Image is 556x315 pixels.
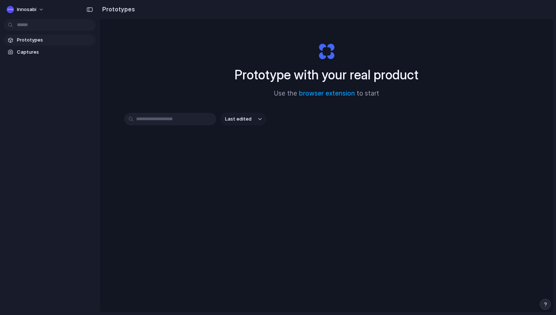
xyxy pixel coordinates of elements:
[4,4,48,15] button: Innosabi
[221,113,266,125] button: Last edited
[17,36,93,44] span: Prototypes
[235,65,418,85] h1: Prototype with your real product
[4,47,96,58] a: Captures
[274,89,379,99] span: Use the to start
[299,90,355,97] a: browser extension
[225,115,252,123] span: Last edited
[4,35,96,46] a: Prototypes
[99,5,135,14] h2: Prototypes
[17,6,36,13] span: Innosabi
[17,49,93,56] span: Captures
